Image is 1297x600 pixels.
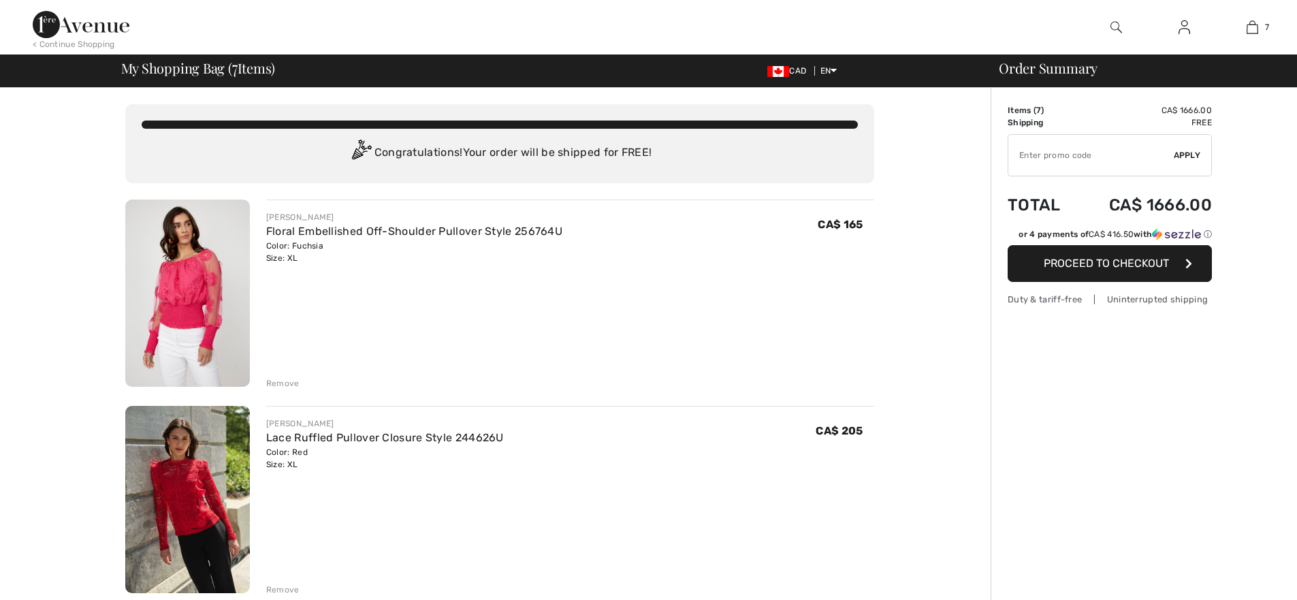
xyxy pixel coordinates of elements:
[232,58,238,76] span: 7
[1077,182,1212,228] td: CA$ 1666.00
[266,240,562,264] div: Color: Fuchsia Size: XL
[820,66,837,76] span: EN
[1247,19,1258,35] img: My Bag
[266,225,562,238] a: Floral Embellished Off-Shoulder Pullover Style 256764U
[266,431,504,444] a: Lace Ruffled Pullover Closure Style 244626U
[266,377,300,390] div: Remove
[1265,21,1269,33] span: 7
[1077,104,1212,116] td: CA$ 1666.00
[1174,149,1201,161] span: Apply
[767,66,812,76] span: CAD
[1089,230,1134,239] span: CA$ 416.50
[1152,228,1201,240] img: Sezzle
[266,211,562,223] div: [PERSON_NAME]
[818,218,863,231] span: CA$ 165
[125,406,250,593] img: Lace Ruffled Pullover Closure Style 244626U
[1019,228,1212,240] div: or 4 payments of with
[142,140,858,167] div: Congratulations! Your order will be shipped for FREE!
[347,140,374,167] img: Congratulation2.svg
[1008,116,1077,129] td: Shipping
[982,61,1289,75] div: Order Summary
[1008,182,1077,228] td: Total
[1219,19,1285,35] a: 7
[266,417,504,430] div: [PERSON_NAME]
[1008,104,1077,116] td: Items ( )
[1044,257,1169,270] span: Proceed to Checkout
[816,424,863,437] span: CA$ 205
[266,446,504,471] div: Color: Red Size: XL
[1008,228,1212,245] div: or 4 payments ofCA$ 416.50withSezzle Click to learn more about Sezzle
[121,61,276,75] span: My Shopping Bag ( Items)
[1077,116,1212,129] td: Free
[33,11,129,38] img: 1ère Avenue
[33,38,115,50] div: < Continue Shopping
[1110,19,1122,35] img: search the website
[125,200,250,387] img: Floral Embellished Off-Shoulder Pullover Style 256764U
[1179,19,1190,35] img: My Info
[1036,106,1041,115] span: 7
[266,584,300,596] div: Remove
[767,66,789,77] img: Canadian Dollar
[1008,245,1212,282] button: Proceed to Checkout
[1168,19,1201,36] a: Sign In
[1008,135,1174,176] input: Promo code
[1008,293,1212,306] div: Duty & tariff-free | Uninterrupted shipping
